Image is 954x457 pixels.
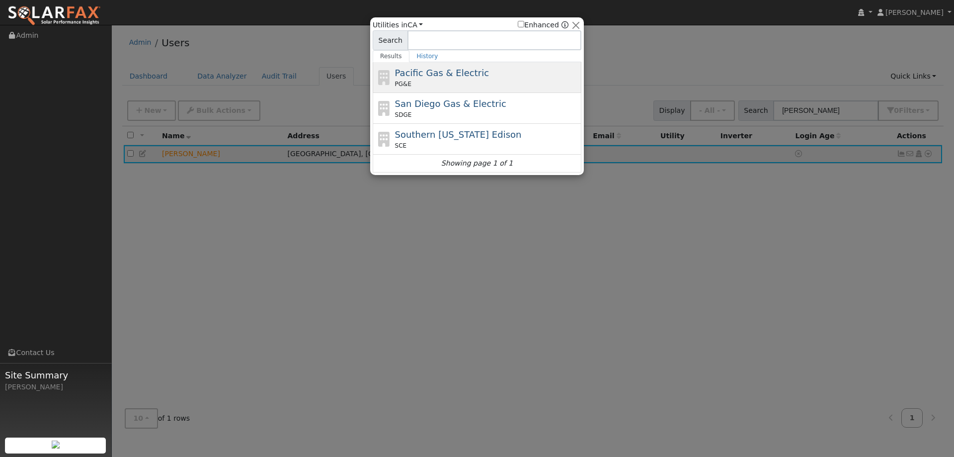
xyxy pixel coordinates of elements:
a: CA [407,21,423,29]
span: Pacific Gas & Electric [395,68,489,78]
span: [PERSON_NAME] [885,8,944,16]
span: SCE [395,141,407,150]
span: Site Summary [5,368,106,382]
span: PG&E [395,80,411,89]
a: Results [373,50,409,62]
span: Search [373,30,408,50]
a: Enhanced Providers [561,21,568,29]
div: [PERSON_NAME] [5,382,106,392]
span: SDGE [395,110,412,119]
input: Enhanced [518,21,524,27]
span: Show enhanced providers [518,20,568,30]
img: retrieve [52,441,60,449]
span: Southern [US_STATE] Edison [395,129,522,140]
img: SolarFax [7,5,101,26]
span: Utilities in [373,20,423,30]
a: History [409,50,446,62]
i: Showing page 1 of 1 [441,158,513,169]
span: San Diego Gas & Electric [395,98,506,109]
label: Enhanced [518,20,559,30]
